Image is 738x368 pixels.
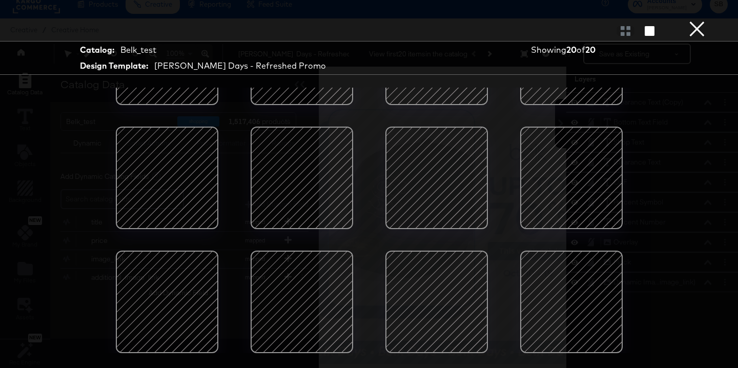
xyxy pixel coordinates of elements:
[531,44,641,56] div: Showing of
[80,60,148,72] strong: Design Template:
[80,44,114,56] strong: Catalog:
[120,44,156,56] div: Belk_test
[566,45,577,55] strong: 20
[585,45,596,55] strong: 20
[154,60,326,72] div: [PERSON_NAME] Days - Refreshed Promo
